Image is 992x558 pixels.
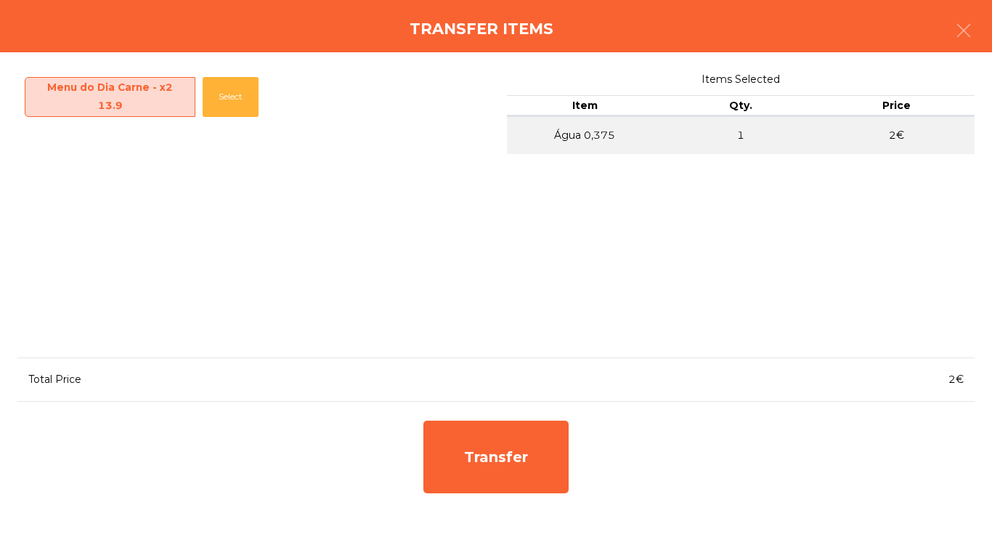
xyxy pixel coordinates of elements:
[663,116,819,154] td: 1
[507,70,975,89] span: Items Selected
[507,95,663,117] th: Item
[818,95,975,117] th: Price
[410,18,553,40] h4: Transfer items
[423,421,569,493] div: Transfer
[507,116,663,154] td: Água 0,375
[28,373,81,386] span: Total Price
[203,77,259,117] button: Select
[663,95,819,117] th: Qty.
[948,373,964,386] span: 2€
[818,116,975,154] td: 2€
[25,97,195,116] div: 13.9
[25,78,195,116] span: Menu do Dia Carne - x2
